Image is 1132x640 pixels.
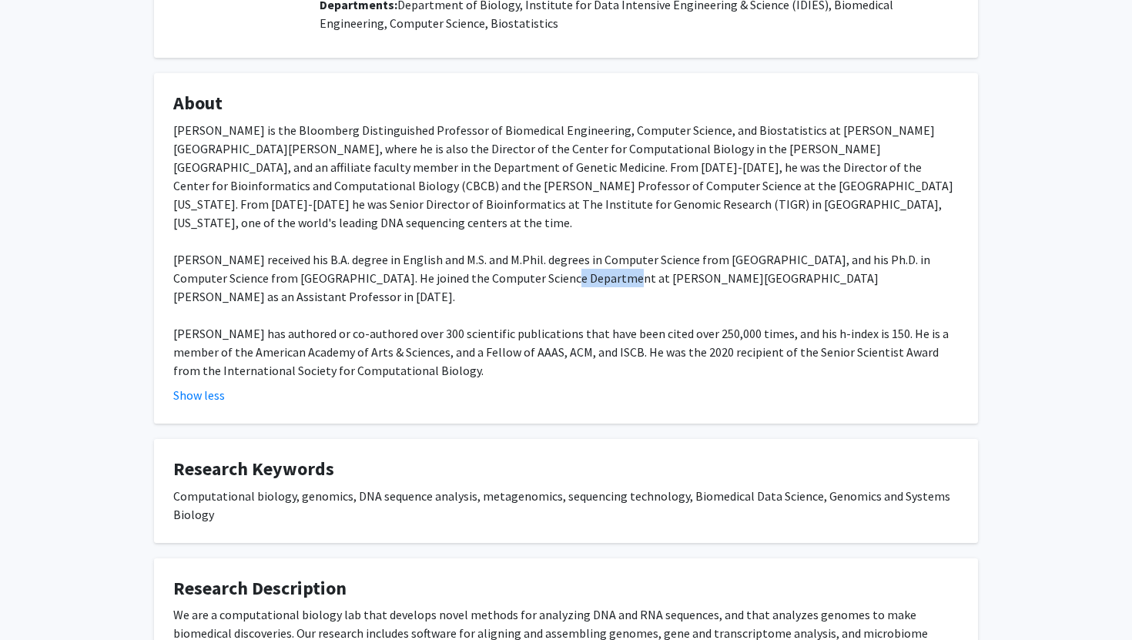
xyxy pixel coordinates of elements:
h4: Research Keywords [173,458,959,481]
iframe: Chat [12,571,65,628]
div: Computational biology, genomics, DNA sequence analysis, metagenomics, sequencing technology, Biom... [173,487,959,524]
h4: About [173,92,959,115]
button: Show less [173,386,225,404]
h4: Research Description [173,578,959,600]
div: [PERSON_NAME] is the Bloomberg Distinguished Professor of Biomedical Engineering, Computer Scienc... [173,121,959,380]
